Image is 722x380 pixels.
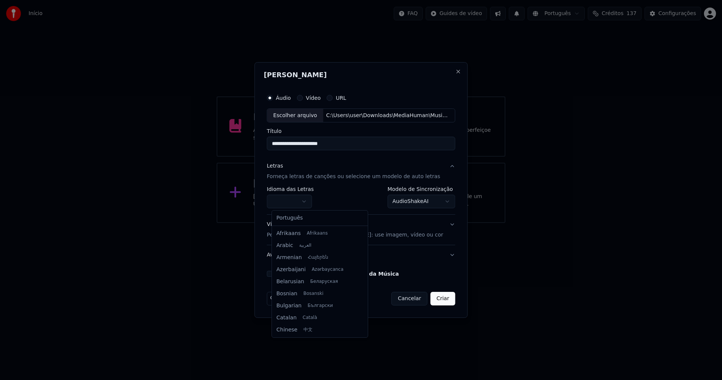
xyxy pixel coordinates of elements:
[276,266,306,273] span: Azerbaijani
[276,214,303,222] span: Português
[303,291,323,297] span: Bosanski
[276,326,297,334] span: Chinese
[276,302,302,310] span: Bulgarian
[307,230,328,237] span: Afrikaans
[276,242,293,249] span: Arabic
[276,314,297,322] span: Catalan
[276,230,301,237] span: Afrikaans
[308,255,328,261] span: Հայերեն
[312,267,343,273] span: Azərbaycanca
[303,315,317,321] span: Català
[308,303,333,309] span: Български
[276,254,302,261] span: Armenian
[310,279,338,285] span: Беларуская
[299,243,311,249] span: العربية
[276,278,304,285] span: Belarusian
[276,290,297,298] span: Bosnian
[303,327,312,333] span: 中文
